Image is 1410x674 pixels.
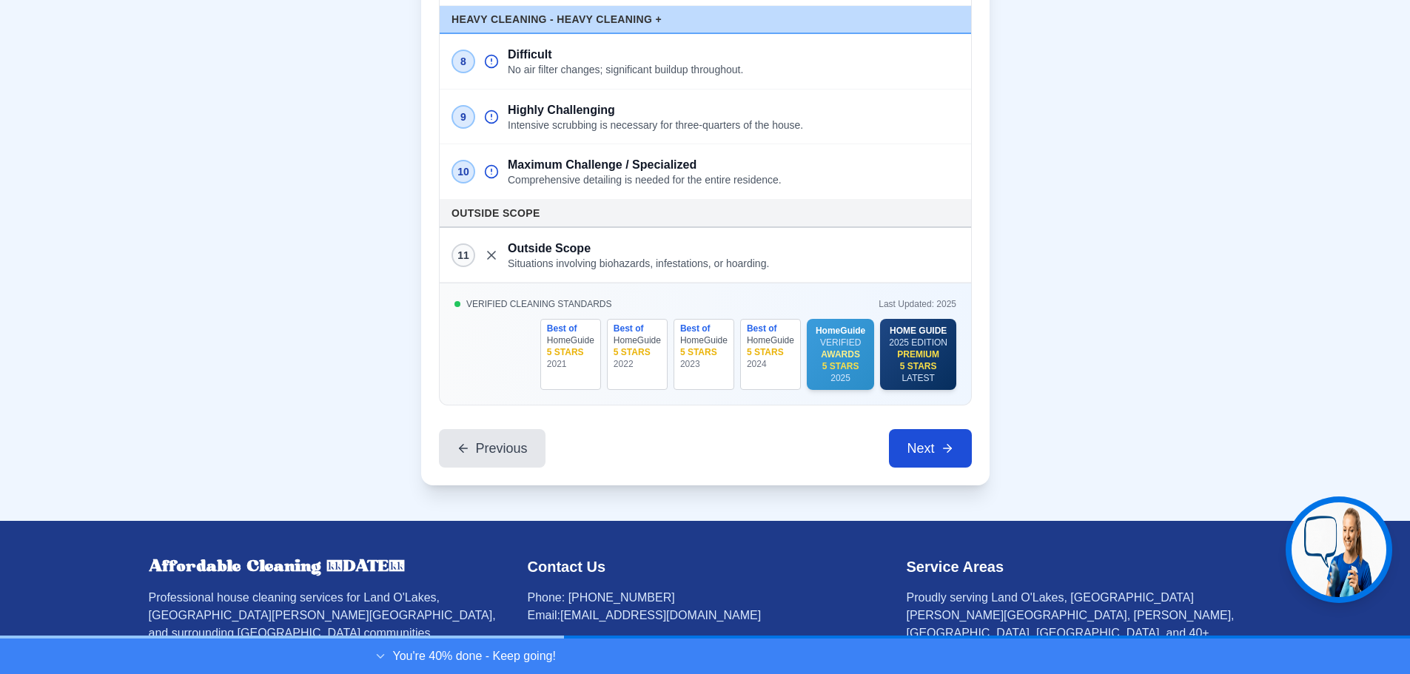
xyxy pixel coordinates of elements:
button: 8DifficultNo air filter changes; significant buildup throughout. [440,34,971,90]
div: VERIFIED [815,337,865,348]
div: Best of [613,323,660,334]
p: Email: [EMAIL_ADDRESS][DOMAIN_NAME] [528,607,883,624]
div: 2025 EDITION [889,337,947,348]
div: 2023 [679,358,727,370]
h4: Outside Scope [451,206,959,220]
h5: Difficult [508,46,959,64]
p: Intensive scrubbing is necessary for three-quarters of the house. [508,119,959,132]
h3: Contact Us [528,556,883,577]
div: HomeGuide [613,334,660,346]
p: No air filter changes; significant buildup throughout. [508,64,959,77]
div: 2025 [815,372,865,384]
span: 11 [457,247,469,262]
div: Best of [679,323,727,334]
div: Last Updated: 2025 [879,298,956,310]
p: You're 40% done - Keep going! [393,647,556,665]
p: Professional house cleaning services for Land O'Lakes, [GEOGRAPHIC_DATA][PERSON_NAME][GEOGRAPHIC_... [149,589,504,642]
button: 11Outside ScopeSituations involving biohazards, infestations, or hoarding. [440,228,971,283]
div: HomeGuide [679,334,727,346]
h5: Highly Challenging [508,101,959,119]
div: 5 STARS [889,360,947,372]
div: HomeGuide [815,325,865,337]
h3: Service Areas [907,556,1262,577]
div: 2024 [746,358,793,370]
button: Next [889,429,971,468]
p: Proudly serving Land O'Lakes, [GEOGRAPHIC_DATA][PERSON_NAME][GEOGRAPHIC_DATA], [PERSON_NAME], [GE... [907,589,1262,660]
button: Get help from Jen [1286,496,1392,603]
span: VERIFIED CLEANING STANDARDS [466,298,611,310]
div: 2022 [613,358,660,370]
div: Best of [546,323,594,334]
h5: Maximum Challenge / Specialized [508,156,959,174]
h5: Outside Scope [508,240,959,257]
p: Phone: [PHONE_NUMBER] [528,589,883,607]
div: 5 STARS [613,346,660,358]
p: Situations involving biohazards, infestations, or hoarding. [508,257,959,271]
button: 9Highly ChallengingIntensive scrubbing is necessary for three-quarters of the house. [440,90,971,145]
span: 8 [460,54,466,69]
div: 5 STARS [815,360,865,372]
div: 5 STARS [546,346,594,358]
button: 10Maximum Challenge / SpecializedComprehensive detailing is needed for the entire residence. [440,144,971,200]
div: Best of [746,323,793,334]
div: AWARDS [815,348,865,360]
div: HomeGuide [746,334,793,346]
div: PREMIUM [889,348,947,360]
div: LATEST [889,372,947,384]
div: HOME GUIDE [889,325,947,337]
img: Jen [1292,502,1386,597]
div: HomeGuide [546,334,594,346]
span: 10 [457,164,469,179]
span: 9 [460,109,466,124]
h3: Affordable Cleaning [DATE] [149,556,504,577]
div: 5 STARS [679,346,727,358]
button: Previous [439,429,545,468]
h4: Heavy Cleaning - Heavy Cleaning + [451,12,959,27]
div: 5 STARS [746,346,793,358]
div: 2021 [546,358,594,370]
p: Comprehensive detailing is needed for the entire residence. [508,174,959,187]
